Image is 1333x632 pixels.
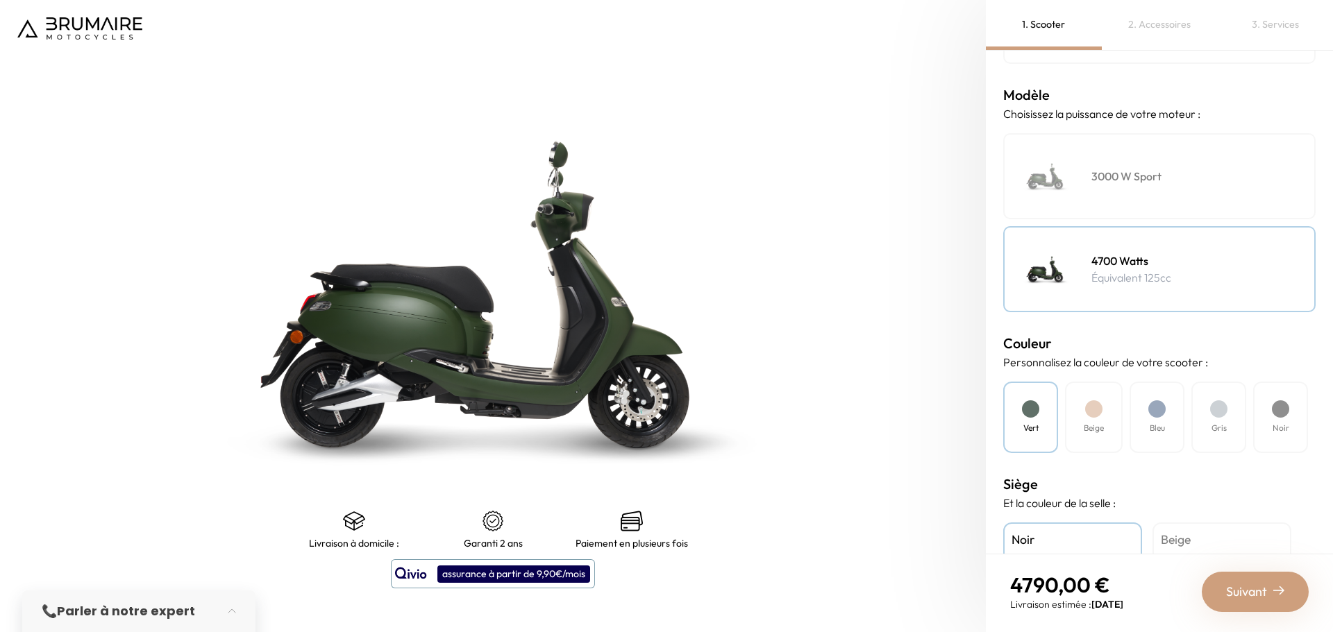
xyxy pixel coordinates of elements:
[437,565,590,583] div: assurance à partir de 9,90€/mois
[1091,168,1162,185] h4: 3000 W Sport
[1226,582,1267,601] span: Suivant
[1012,234,1081,304] img: Scooter
[1084,422,1104,434] h4: Beige
[464,538,523,549] p: Garanti 2 ans
[1003,105,1316,122] p: Choisissez la puissance de votre moteur :
[1003,354,1316,370] p: Personnalisez la couleur de votre scooter :
[343,510,365,532] img: shipping.png
[576,538,688,549] p: Paiement en plusieurs fois
[1003,85,1316,105] h3: Modèle
[1273,585,1284,596] img: right-arrow-2.png
[1003,495,1316,511] p: Et la couleur de la selle :
[1273,422,1289,434] h4: Noir
[395,565,427,582] img: logo qivio
[482,510,504,532] img: certificat-de-garantie.png
[1012,142,1081,211] img: Scooter
[1010,597,1123,611] p: Livraison estimée :
[1150,422,1165,434] h4: Bleu
[1003,333,1316,354] h3: Couleur
[1010,572,1123,597] p: 4790,00 €
[1091,269,1171,286] p: Équivalent 125cc
[1091,598,1123,610] span: [DATE]
[1003,474,1316,495] h3: Siège
[309,538,399,549] p: Livraison à domicile :
[1012,531,1134,549] h4: Noir
[1091,253,1171,269] h4: 4700 Watts
[391,559,595,588] button: assurance à partir de 9,90€/mois
[621,510,643,532] img: credit-cards.png
[1161,531,1283,549] h4: Beige
[1212,422,1227,434] h4: Gris
[1023,422,1039,434] h4: Vert
[17,17,142,40] img: Logo de Brumaire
